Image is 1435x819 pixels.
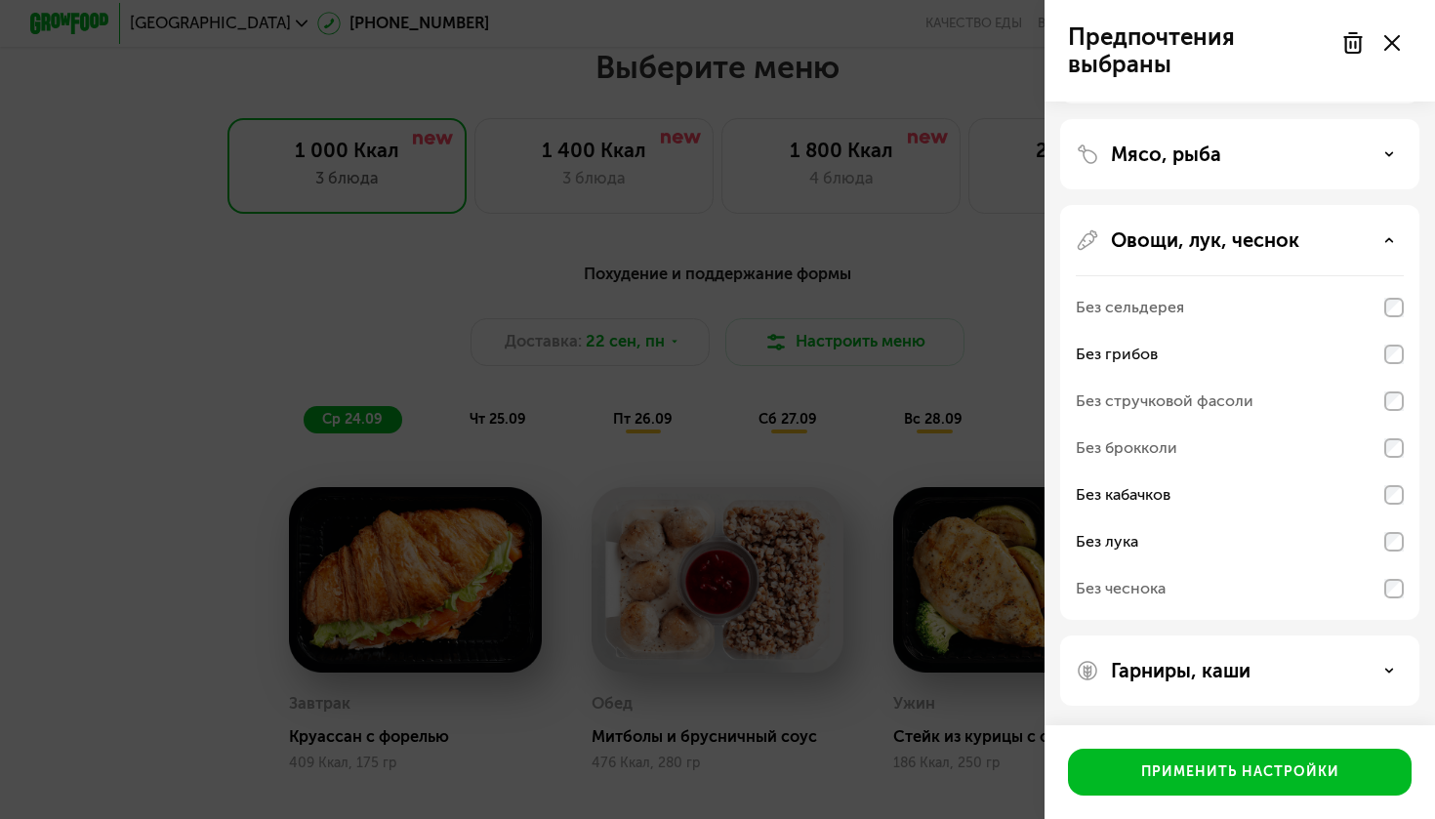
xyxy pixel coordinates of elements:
[1076,436,1177,460] div: Без брокколи
[1111,143,1221,166] p: Мясо, рыба
[1111,659,1250,682] p: Гарниры, каши
[1141,762,1339,782] div: Применить настройки
[1076,296,1184,319] div: Без сельдерея
[1076,389,1253,413] div: Без стручковой фасоли
[1111,228,1299,252] p: Овощи, лук, чеснок
[1076,530,1138,553] div: Без лука
[1076,577,1166,600] div: Без чеснока
[1068,749,1412,796] button: Применить настройки
[1068,23,1330,78] p: Предпочтения выбраны
[1076,483,1170,507] div: Без кабачков
[1076,343,1158,366] div: Без грибов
